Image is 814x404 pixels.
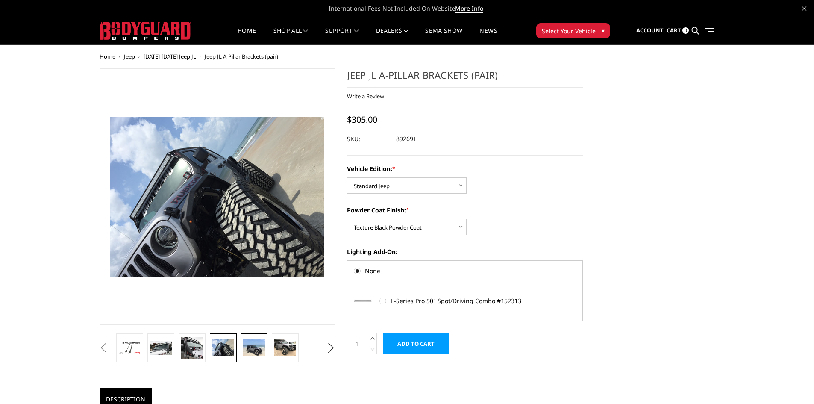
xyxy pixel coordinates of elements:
[636,27,664,34] span: Account
[682,27,689,34] span: 0
[347,92,384,100] a: Write a Review
[542,27,596,35] span: Select Your Vehicle
[667,19,689,42] a: Cart 0
[205,53,278,60] span: Jeep JL A-Pillar Brackets (pair)
[274,339,296,356] img: Jeep JL A-Pillar Brackets (pair)
[383,333,449,354] input: Add to Cart
[181,337,203,359] img: Jeep JL A-Pillar Brackets (pair)
[97,342,110,354] button: Previous
[324,342,337,354] button: Next
[347,131,390,147] dt: SKU:
[150,341,172,355] img: Jeep JL A-Pillar Brackets (pair)
[636,19,664,42] a: Account
[455,4,483,13] a: More Info
[100,22,191,40] img: BODYGUARD BUMPERS
[243,339,265,356] img: Jeep JL A-Pillar Brackets (pair)
[212,339,234,356] img: Jeep JL A-Pillar Brackets (pair)
[347,164,583,173] label: Vehicle Edition:
[273,28,308,44] a: shop all
[347,68,583,88] h1: Jeep JL A-Pillar Brackets (pair)
[602,26,605,35] span: ▾
[238,28,256,44] a: Home
[100,68,335,325] a: Jeep JL A-Pillar Brackets (pair)
[144,53,196,60] a: [DATE]-[DATE] Jeep JL
[124,53,135,60] a: Jeep
[347,114,377,125] span: $305.00
[667,27,681,34] span: Cart
[325,28,359,44] a: Support
[396,131,417,147] dd: 89269T
[354,266,576,275] label: None
[379,296,538,305] label: E-Series Pro 50" Spot/Driving Combo #152313
[347,206,583,215] label: Powder Coat Finish:
[347,247,583,256] label: Lighting Add-On:
[100,53,115,60] a: Home
[479,28,497,44] a: News
[425,28,462,44] a: SEMA Show
[376,28,408,44] a: Dealers
[536,23,610,38] button: Select Your Vehicle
